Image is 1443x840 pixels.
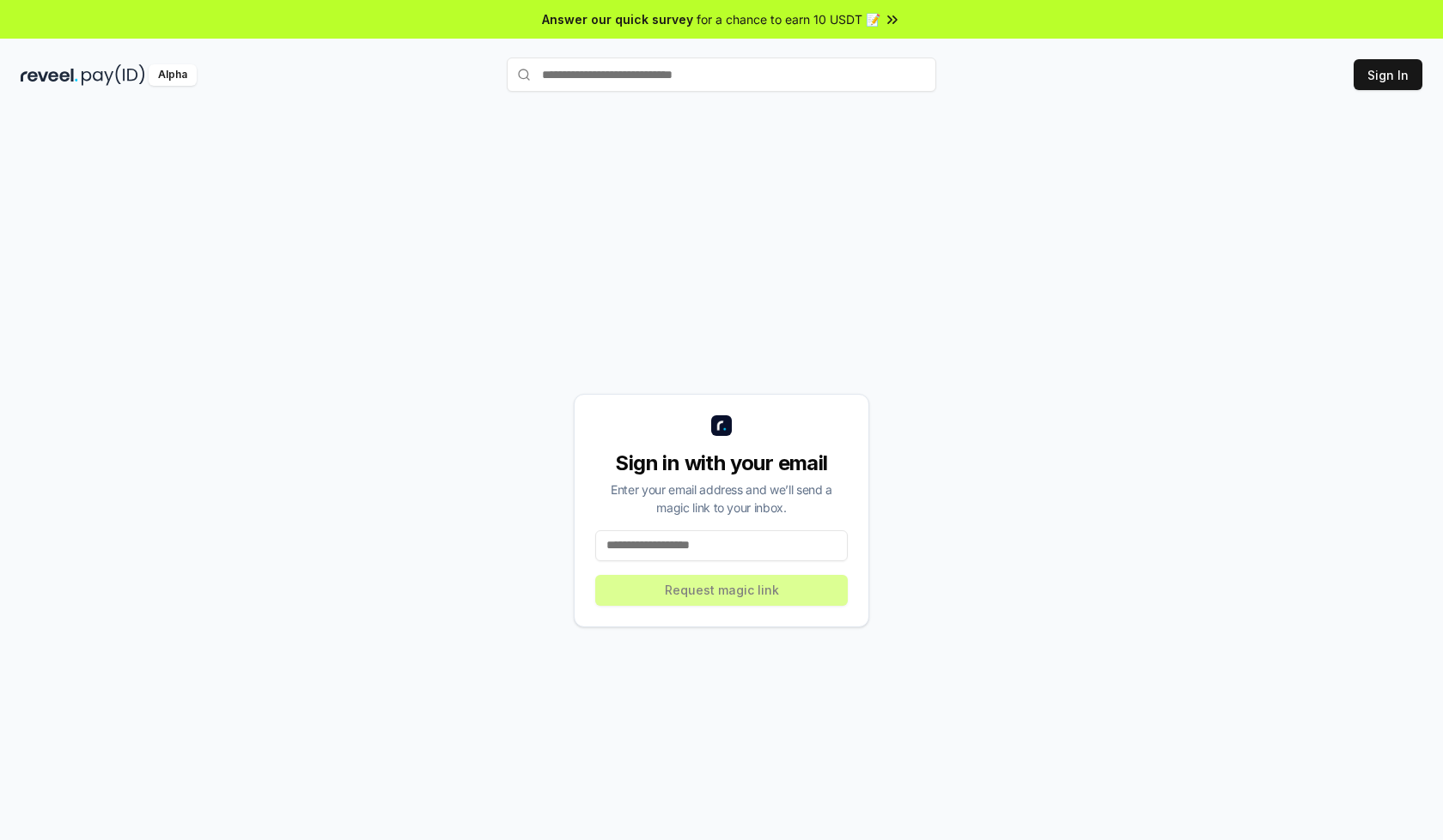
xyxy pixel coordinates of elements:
[697,10,880,28] span: for a chance to earn 10 USDT 📝
[595,480,848,517] div: Enter your email address and we’ll send a magic link to your inbox.
[542,10,693,28] span: Answer our quick survey
[21,64,78,86] img: reveel_dark
[149,64,197,86] div: Alpha
[711,415,732,436] img: logo_small
[82,64,145,86] img: pay_id
[595,450,848,477] div: Sign in with your email
[1354,59,1422,90] button: Sign In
